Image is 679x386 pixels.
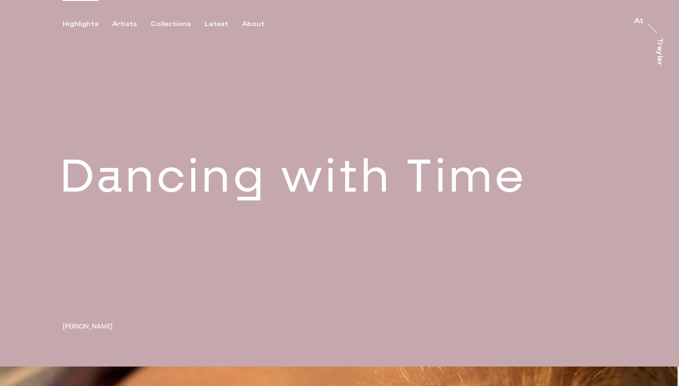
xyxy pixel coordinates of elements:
[151,20,205,28] button: Collections
[63,20,98,28] div: Highlights
[242,20,278,28] button: About
[242,20,264,28] div: About
[112,20,137,28] div: Artists
[151,20,191,28] div: Collections
[63,20,112,28] button: Highlights
[205,20,228,28] div: Latest
[634,18,643,27] a: At
[112,20,151,28] button: Artists
[205,20,242,28] button: Latest
[656,38,663,65] div: Trayler
[654,38,663,76] a: Trayler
